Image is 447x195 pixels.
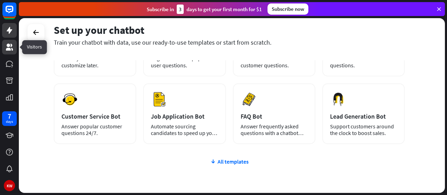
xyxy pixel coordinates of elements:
[6,3,27,24] button: Open LiveChat chat widget
[330,123,397,136] div: Support customers around the clock to boost sales.
[151,123,218,136] div: Automate sourcing candidates to speed up your hiring process.
[6,119,13,124] div: days
[54,23,405,37] div: Set up your chatbot
[54,158,405,165] div: All templates
[330,112,397,120] div: Lead Generation Bot
[241,112,308,120] div: FAQ Bot
[151,112,218,120] div: Job Application Bot
[54,38,405,46] div: Train your chatbot with data, use our ready-to-use templates or start from scratch.
[177,5,184,14] div: 3
[241,123,308,136] div: Answer frequently asked questions with a chatbot and save your time.
[8,113,11,119] div: 7
[147,5,262,14] div: Subscribe in days to get your first month for $1
[268,3,308,15] div: Subscribe now
[2,111,17,126] a: 7 days
[4,180,15,191] div: KW
[61,112,129,120] div: Customer Service Bot
[61,123,129,136] div: Answer popular customer questions 24/7.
